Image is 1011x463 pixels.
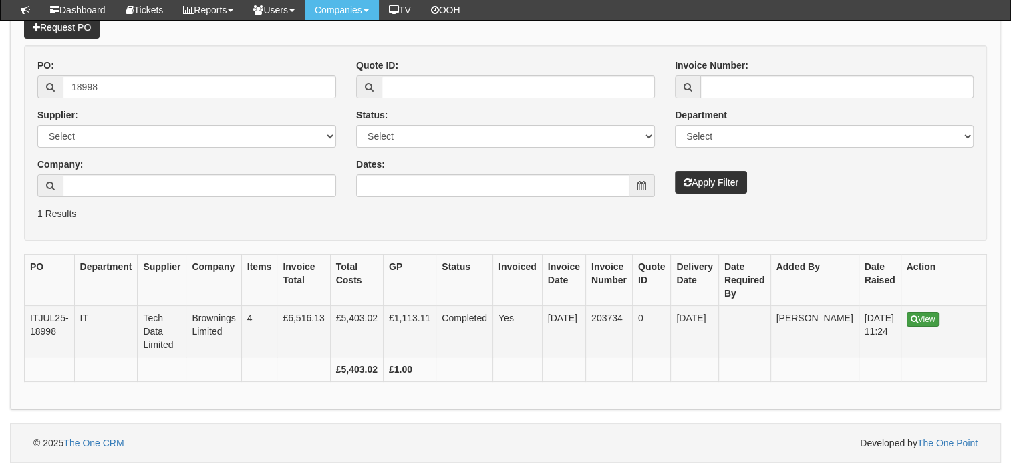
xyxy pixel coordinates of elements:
[917,438,978,448] a: The One Point
[383,255,436,306] th: GP
[63,438,124,448] a: The One CRM
[671,255,718,306] th: Delivery Date
[356,158,385,171] label: Dates:
[675,59,748,72] label: Invoice Number:
[138,306,186,357] td: Tech Data Limited
[859,255,901,306] th: Date Raised
[585,306,632,357] td: 203734
[859,306,901,357] td: [DATE] 11:24
[241,255,277,306] th: Items
[186,306,241,357] td: Brownings Limited
[138,255,186,306] th: Supplier
[675,171,747,194] button: Apply Filter
[383,306,436,357] td: £1,113.11
[277,255,330,306] th: Invoice Total
[436,255,493,306] th: Status
[492,255,542,306] th: Invoiced
[356,59,398,72] label: Quote ID:
[542,255,585,306] th: Invoice Date
[675,108,727,122] label: Department
[907,312,940,327] a: View
[356,108,388,122] label: Status:
[330,255,383,306] th: Total Costs
[33,438,124,448] span: © 2025
[24,16,100,39] a: Request PO
[37,207,974,220] p: 1 Results
[860,436,978,450] span: Developed by
[330,357,383,382] th: £5,403.02
[383,357,436,382] th: £1.00
[74,255,138,306] th: Department
[25,255,75,306] th: PO
[37,108,78,122] label: Supplier:
[37,158,83,171] label: Company:
[37,59,54,72] label: PO:
[542,306,585,357] td: [DATE]
[25,306,75,357] td: ITJUL25-18998
[585,255,632,306] th: Invoice Number
[901,255,986,306] th: Action
[186,255,241,306] th: Company
[632,306,670,357] td: 0
[671,306,718,357] td: [DATE]
[718,255,770,306] th: Date Required By
[492,306,542,357] td: Yes
[74,306,138,357] td: IT
[770,306,859,357] td: [PERSON_NAME]
[436,306,493,357] td: Completed
[770,255,859,306] th: Added By
[330,306,383,357] td: £5,403.02
[632,255,670,306] th: Quote ID
[241,306,277,357] td: 4
[277,306,330,357] td: £6,516.13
